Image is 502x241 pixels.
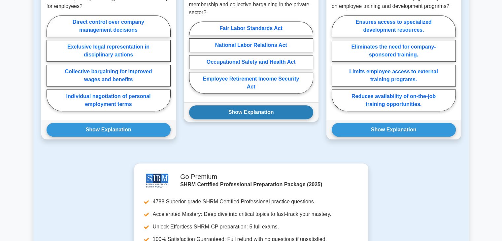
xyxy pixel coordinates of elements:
[47,40,171,62] label: Exclusive legal representation in disciplinary actions
[47,89,171,111] label: Individual negotiation of personal employment terms
[47,123,171,137] button: Show Explanation
[47,65,171,86] label: Collective bargaining for improved wages and benefits
[332,89,456,111] label: Reduces availability of on-the-job training opportunities.
[189,105,313,119] button: Show Explanation
[332,15,456,37] label: Ensures access to specialized development resources.
[47,15,171,37] label: Direct control over company management decisions
[189,72,313,94] label: Employee Retirement Income Security Act
[332,65,456,86] label: Limits employee access to external training programs.
[189,21,313,35] label: Fair Labor Standards Act
[332,40,456,62] label: Eliminates the need for company-sponsored training.
[189,38,313,52] label: National Labor Relations Act
[332,123,456,137] button: Show Explanation
[189,55,313,69] label: Occupational Safety and Health Act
